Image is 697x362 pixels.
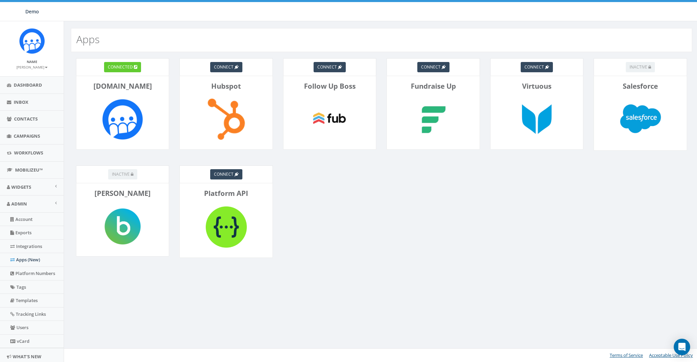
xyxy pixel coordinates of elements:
span: connected [108,64,133,70]
span: connect [421,64,441,70]
span: Admin [11,201,27,207]
span: connect [317,64,337,70]
h2: Apps [76,34,100,45]
p: Follow Up Boss [289,81,371,91]
span: MobilizeU™ [15,167,43,173]
a: connect [314,62,346,72]
div: Open Intercom Messenger [674,339,690,355]
p: Fundraise Up [392,81,474,91]
span: connect [214,171,233,177]
span: Contacts [14,116,38,122]
span: Dashboard [14,82,42,88]
img: Salesforce-logo [616,95,665,145]
img: Fundraise Up-logo [409,95,458,144]
img: Follow Up Boss-logo [305,95,354,144]
a: connect [521,62,553,72]
span: connect [214,64,233,70]
span: Campaigns [14,133,40,139]
small: Name [27,59,37,64]
img: Hubspot-logo [202,95,251,144]
small: [PERSON_NAME] [16,65,48,70]
span: connect [524,64,544,70]
p: Platform API [185,188,267,198]
a: connected [104,62,141,72]
span: inactive [630,64,647,70]
a: [PERSON_NAME] [16,64,48,70]
a: connect [210,62,242,72]
span: inactive [112,171,130,177]
p: [DOMAIN_NAME] [81,81,164,91]
img: Rally.so-logo [98,95,147,144]
img: Blackbaud-logo [98,202,147,251]
a: Terms of Service [610,352,643,358]
button: inactive [626,62,655,72]
span: What's New [13,353,41,360]
span: Workflows [14,150,43,156]
span: Demo [25,8,39,15]
p: [PERSON_NAME] [81,188,164,198]
p: Salesforce [599,81,681,91]
a: connect [210,169,242,179]
a: Acceptable Use Policy [649,352,693,358]
a: connect [417,62,449,72]
button: inactive [108,169,137,179]
p: Hubspot [185,81,267,91]
img: Icon_1.png [19,28,45,54]
span: Widgets [11,184,31,190]
span: Inbox [14,99,28,105]
p: Virtuous [496,81,578,91]
img: Platform API-logo [202,202,251,252]
img: Virtuous-logo [512,95,561,144]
